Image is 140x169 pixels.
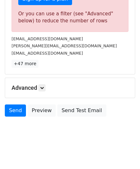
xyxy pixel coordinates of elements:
[12,84,128,91] h5: Advanced
[57,104,106,117] a: Send Test Email
[18,10,122,25] div: Or you can use a filter (see "Advanced" below) to reduce the number of rows
[5,104,26,117] a: Send
[12,51,83,56] small: [EMAIL_ADDRESS][DOMAIN_NAME]
[12,43,117,48] small: [PERSON_NAME][EMAIL_ADDRESS][DOMAIN_NAME]
[12,36,83,41] small: [EMAIL_ADDRESS][DOMAIN_NAME]
[28,104,56,117] a: Preview
[108,138,140,169] iframe: Chat Widget
[12,60,38,68] a: +47 more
